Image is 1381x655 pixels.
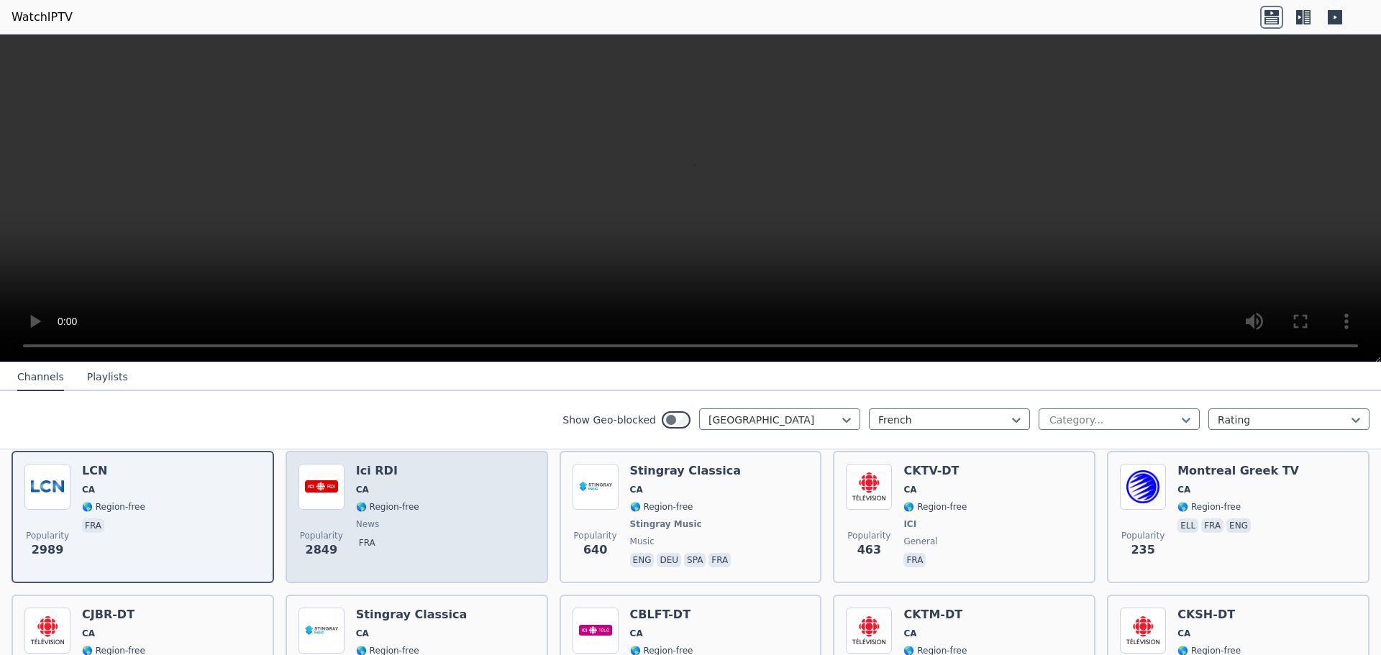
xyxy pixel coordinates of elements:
[82,608,145,622] h6: CJBR-DT
[1201,518,1223,533] p: fra
[1177,518,1198,533] p: ell
[903,608,967,622] h6: CKTM-DT
[356,536,378,550] p: fra
[583,541,607,559] span: 640
[356,628,369,639] span: CA
[1131,541,1154,559] span: 235
[12,9,73,26] a: WatchIPTV
[24,464,70,510] img: LCN
[17,364,64,391] button: Channels
[1226,518,1251,533] p: eng
[87,364,128,391] button: Playlists
[1177,628,1190,639] span: CA
[657,553,681,567] p: deu
[26,530,69,541] span: Popularity
[356,518,379,530] span: news
[903,536,937,547] span: general
[298,464,345,510] img: Ici RDI
[298,608,345,654] img: Stingray Classica
[847,530,890,541] span: Popularity
[857,541,881,559] span: 463
[82,464,145,478] h6: LCN
[82,518,104,533] p: fra
[903,484,916,495] span: CA
[573,464,619,510] img: Stingray Classica
[356,501,419,513] span: 🌎 Region-free
[630,628,643,639] span: CA
[1177,501,1241,513] span: 🌎 Region-free
[573,608,619,654] img: CBLFT-DT
[300,530,343,541] span: Popularity
[82,501,145,513] span: 🌎 Region-free
[630,553,655,567] p: eng
[1120,608,1166,654] img: CKSH-DT
[630,536,655,547] span: music
[903,628,916,639] span: CA
[630,518,702,530] span: Stingray Music
[1121,530,1164,541] span: Popularity
[82,628,95,639] span: CA
[1177,464,1299,478] h6: Montreal Greek TV
[903,464,967,478] h6: CKTV-DT
[630,484,643,495] span: CA
[630,464,742,478] h6: Stingray Classica
[684,553,706,567] p: spa
[630,608,693,622] h6: CBLFT-DT
[1177,484,1190,495] span: CA
[903,518,916,530] span: ICI
[306,541,338,559] span: 2849
[903,501,967,513] span: 🌎 Region-free
[708,553,731,567] p: fra
[82,484,95,495] span: CA
[846,464,892,510] img: CKTV-DT
[1120,464,1166,510] img: Montreal Greek TV
[846,608,892,654] img: CKTM-DT
[1177,608,1241,622] h6: CKSH-DT
[356,608,468,622] h6: Stingray Classica
[574,530,617,541] span: Popularity
[903,553,926,567] p: fra
[24,608,70,654] img: CJBR-DT
[630,501,693,513] span: 🌎 Region-free
[356,484,369,495] span: CA
[32,541,64,559] span: 2989
[562,413,656,427] label: Show Geo-blocked
[356,464,419,478] h6: Ici RDI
